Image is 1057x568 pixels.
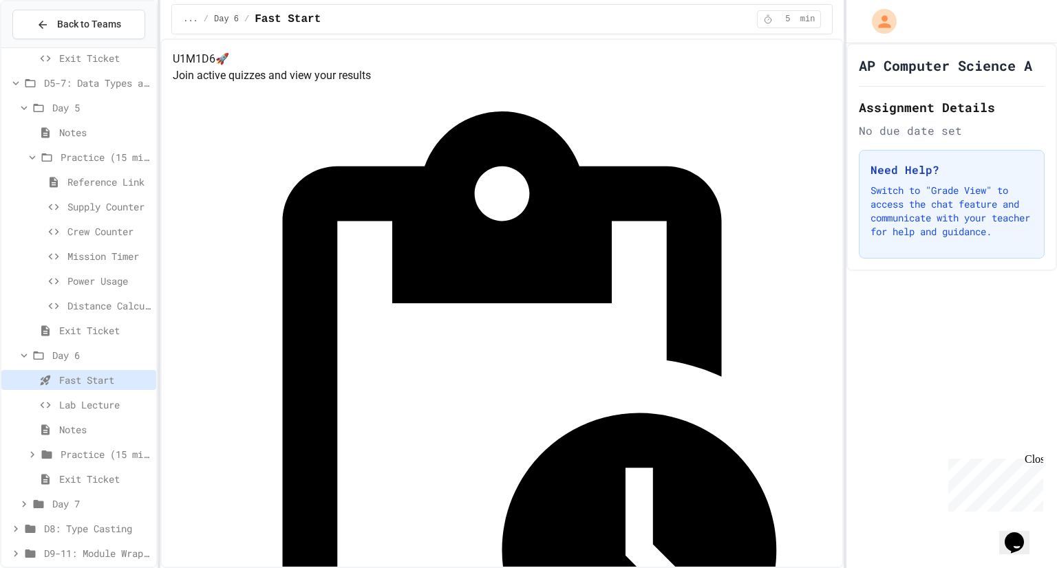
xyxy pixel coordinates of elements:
span: / [244,14,249,25]
span: Notes [59,422,151,437]
span: Exit Ticket [59,472,151,486]
span: Exit Ticket [59,323,151,338]
span: D9-11: Module Wrap Up [44,546,151,560]
span: Day 6 [52,348,151,362]
span: Day 5 [52,100,151,115]
span: Notes [59,125,151,140]
span: Fast Start [59,373,151,387]
span: Lab Lecture [59,397,151,412]
iframe: chat widget [943,453,1043,512]
span: Day 7 [52,496,151,511]
span: Day 6 [214,14,239,25]
span: Crew Counter [67,224,151,239]
h1: AP Computer Science A [859,56,1032,75]
span: Practice (15 mins) [61,150,151,164]
p: Switch to "Grade View" to access the chat feature and communicate with your teacher for help and ... [871,184,1033,239]
span: D8: Type Casting [44,521,151,536]
p: Join active quizzes and view your results [173,67,831,84]
div: No due date set [859,122,1045,139]
span: Fast Start [255,11,321,28]
h2: Assignment Details [859,98,1045,117]
span: Practice (15 mins) [61,447,151,461]
span: / [204,14,209,25]
span: ... [183,14,198,25]
span: 5 [777,14,799,25]
span: Distance Calculator [67,298,151,313]
span: Power Usage [67,274,151,288]
span: min [800,14,815,25]
span: Mission Timer [67,249,151,263]
span: Supply Counter [67,199,151,214]
h3: Need Help? [871,162,1033,178]
iframe: chat widget [999,513,1043,554]
span: Back to Teams [57,17,121,32]
h4: U1M1D6 🚀 [173,51,831,67]
span: D5-7: Data Types and Number Calculations [44,76,151,90]
button: Back to Teams [12,10,145,39]
span: Reference Link [67,175,151,189]
div: Chat with us now!Close [6,6,95,87]
span: Exit Ticket [59,51,151,65]
div: My Account [857,6,900,37]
